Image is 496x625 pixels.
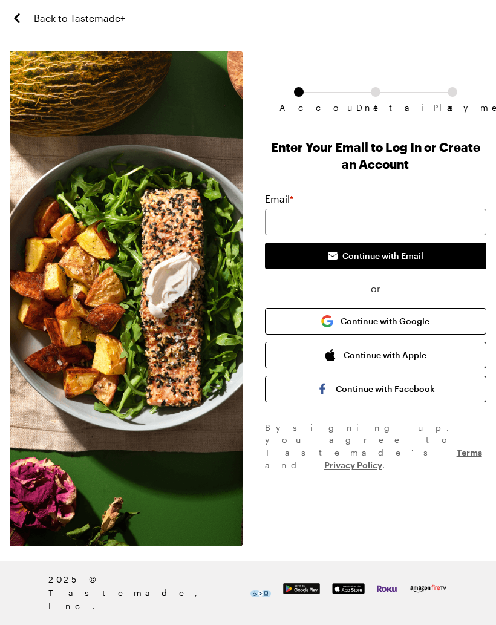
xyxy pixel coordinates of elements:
span: or [265,281,486,296]
button: Continue with Email [265,243,486,269]
span: Payment [433,103,472,113]
h1: Enter Your Email to Log In or Create an Account [265,139,486,172]
a: Terms [457,446,482,457]
ol: Subscription checkout form navigation [265,87,486,103]
a: Privacy Policy [324,459,382,470]
button: Continue with Facebook [265,376,486,402]
span: Details [356,103,395,113]
a: This icon serves as a link to download the Level Access assistive technology app for individuals ... [250,586,271,600]
a: Google Play [283,583,320,603]
button: Continue with Apple [265,342,486,368]
a: Roku [377,583,397,603]
img: This icon serves as a link to download the Level Access assistive technology app for individuals ... [250,590,271,597]
img: Roku [377,583,397,594]
a: App Store [332,583,365,603]
img: Amazon Fire TV [409,583,448,594]
img: Google Play [283,583,320,594]
img: App Store [332,583,365,594]
button: Continue with Google [265,308,486,335]
label: Email [265,192,293,206]
a: Amazon Fire TV [409,583,448,603]
span: Back to Tastemade+ [34,11,125,25]
div: By signing up , you agree to Tastemade's and . [265,422,486,471]
span: Account [279,103,318,113]
span: 2025 © Tastemade, Inc. [48,573,250,613]
span: Continue with Email [342,250,423,262]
